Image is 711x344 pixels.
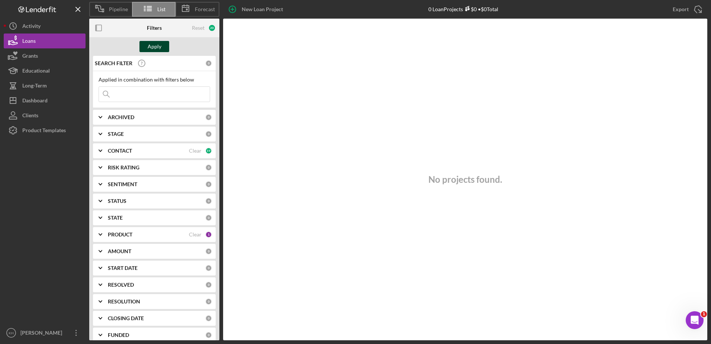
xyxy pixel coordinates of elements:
button: New Loan Project [223,2,290,17]
div: 0 [205,248,212,255]
button: Loans [4,34,86,48]
div: 0 [205,281,212,288]
b: RISK RATING [108,165,139,171]
b: Filters [147,25,162,31]
span: 1 [701,311,707,317]
div: 19 [205,147,212,154]
text: KH [9,331,13,335]
div: 20 [208,24,216,32]
div: New Loan Project [242,2,283,17]
div: Educational [22,63,50,80]
div: Grants [22,48,38,65]
button: Grants [4,48,86,63]
iframe: Intercom live chat [686,311,704,329]
div: 0 [205,214,212,221]
div: Applied in combination with filters below [99,77,210,83]
div: Product Templates [22,123,66,140]
b: ARCHIVED [108,114,134,120]
div: Activity [22,19,41,35]
div: 0 [205,131,212,137]
div: 0 [205,181,212,188]
div: 0 [205,60,212,67]
span: List [157,6,165,12]
button: Long-Term [4,78,86,93]
b: STATUS [108,198,126,204]
div: $0 [463,6,477,12]
b: SEARCH FILTER [95,60,132,66]
button: Export [665,2,707,17]
b: CONTACT [108,148,132,154]
div: Clear [189,232,202,238]
div: 0 [205,198,212,204]
b: CLOSING DATE [108,315,144,321]
div: Clients [22,108,38,125]
button: Activity [4,19,86,34]
div: [PERSON_NAME] [19,325,67,342]
b: STATE [108,215,123,221]
div: 0 [205,332,212,338]
div: Apply [148,41,161,52]
button: Dashboard [4,93,86,108]
b: RESOLUTION [108,299,140,305]
div: 0 [205,114,212,121]
div: Export [673,2,689,17]
div: Clear [189,148,202,154]
div: 0 Loan Projects • $0 Total [428,6,498,12]
button: Product Templates [4,123,86,138]
button: Clients [4,108,86,123]
button: Educational [4,63,86,78]
b: AMOUNT [108,248,131,254]
div: Reset [192,25,205,31]
div: 0 [205,315,212,322]
b: RESOLVED [108,282,134,288]
div: 0 [205,265,212,271]
div: 0 [205,164,212,171]
b: PRODUCT [108,232,132,238]
button: KH[PERSON_NAME] [4,325,86,340]
b: STAGE [108,131,124,137]
div: 0 [205,298,212,305]
b: SENTIMENT [108,181,137,187]
div: Long-Term [22,78,47,95]
div: Dashboard [22,93,48,110]
h3: No projects found. [428,174,502,185]
div: 1 [205,231,212,238]
span: Pipeline [109,6,128,12]
span: Forecast [195,6,215,12]
b: START DATE [108,265,138,271]
div: Loans [22,34,36,50]
b: FUNDED [108,332,129,338]
button: Apply [139,41,169,52]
